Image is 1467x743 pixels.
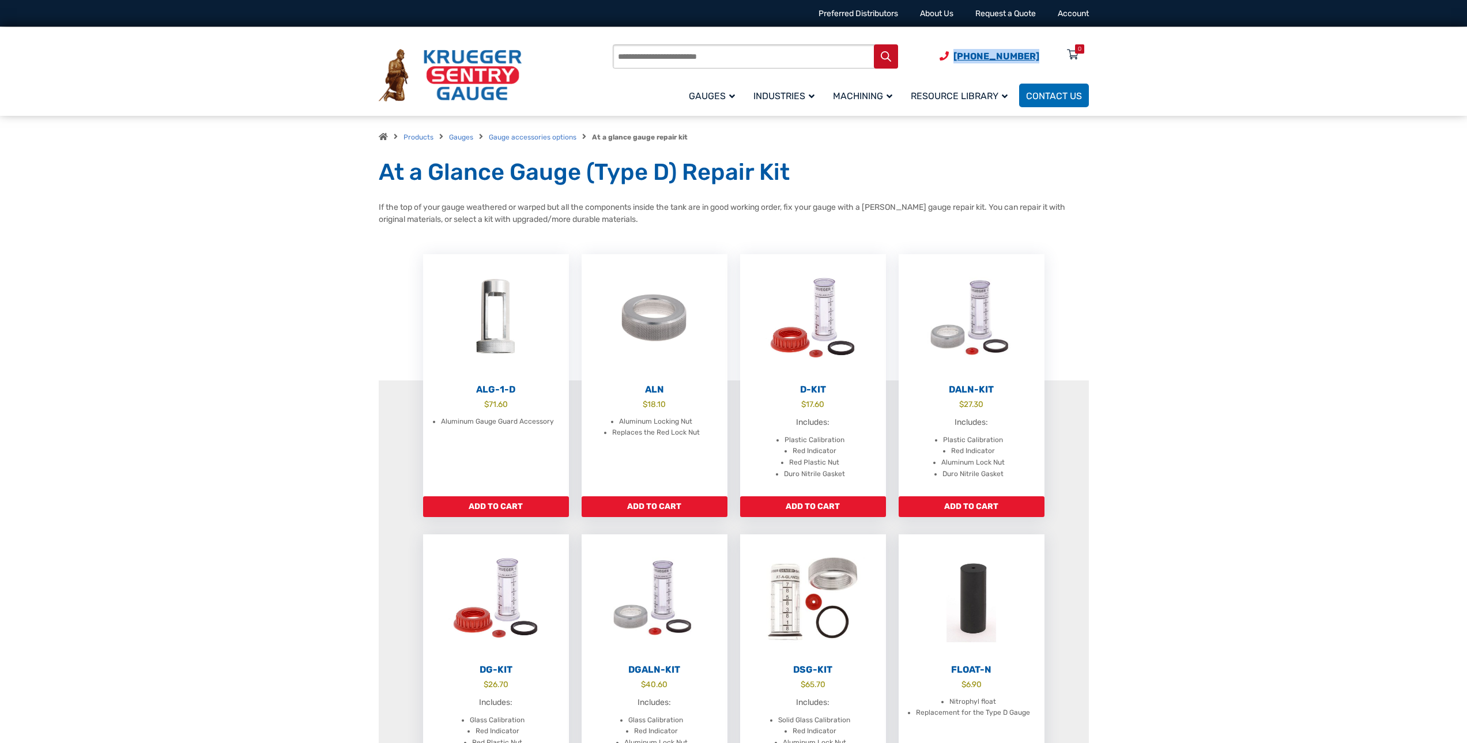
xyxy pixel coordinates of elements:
a: Gauge accessories options [489,133,576,141]
img: DGALN-Kit [582,534,727,661]
li: Red Indicator [951,446,995,457]
h2: DSG-Kit [740,664,886,676]
a: ALN $18.10 Aluminum Locking Nut Replaces the Red Lock Nut [582,254,727,496]
h2: D-Kit [740,384,886,395]
span: $ [961,680,966,689]
li: Red Indicator [793,446,836,457]
h2: DALN-Kit [899,384,1044,395]
a: Phone Number (920) 434-8860 [940,49,1039,63]
li: Replacement for the Type D Gauge [916,707,1030,719]
img: DG-Kit [423,534,569,661]
li: Duro Nitrile Gasket [942,469,1004,480]
img: DALN-Kit [899,254,1044,381]
span: Contact Us [1026,90,1082,101]
span: [PHONE_NUMBER] [953,51,1039,62]
li: Plastic Calibration [943,435,1003,446]
a: Resource Library [904,82,1019,109]
a: Contact Us [1019,84,1089,107]
bdi: 18.10 [643,399,666,409]
span: $ [484,399,489,409]
a: Add to cart: “DALN-Kit” [899,496,1044,517]
p: Includes: [593,696,716,709]
li: Aluminum Locking Nut [619,416,692,428]
span: Resource Library [911,90,1008,101]
h2: DG-Kit [423,664,569,676]
li: Nitrophyl float [949,696,996,708]
li: Aluminum Gauge Guard Accessory [441,416,554,428]
li: Solid Glass Calibration [778,715,850,726]
a: Machining [826,82,904,109]
bdi: 17.60 [801,399,824,409]
strong: At a glance gauge repair kit [592,133,688,141]
li: Duro Nitrile Gasket [784,469,845,480]
a: Add to cart: “ALN” [582,496,727,517]
a: ALG-1-D $71.60 Aluminum Gauge Guard Accessory [423,254,569,496]
p: Includes: [910,416,1033,429]
bdi: 26.70 [484,680,508,689]
bdi: 6.90 [961,680,982,689]
a: Request a Quote [975,9,1036,18]
a: Industries [746,82,826,109]
bdi: 71.60 [484,399,508,409]
div: 0 [1078,44,1081,54]
a: Account [1058,9,1089,18]
span: Machining [833,90,892,101]
span: Industries [753,90,814,101]
h2: DGALN-Kit [582,664,727,676]
h1: At a Glance Gauge (Type D) Repair Kit [379,158,1089,187]
span: $ [959,399,964,409]
span: $ [801,680,805,689]
li: Red Indicator [476,726,519,737]
li: Plastic Calibration [785,435,844,446]
img: ALN [582,254,727,381]
img: DSG-Kit [740,534,886,661]
p: Includes: [435,696,557,709]
a: Products [403,133,433,141]
h2: ALG-1-D [423,384,569,395]
h2: Float-N [899,664,1044,676]
li: Glass Calibration [470,715,525,726]
p: Includes: [752,696,874,709]
p: Includes: [752,416,874,429]
img: Float-N [899,534,1044,661]
img: ALG-OF [423,254,569,381]
img: D-Kit [740,254,886,381]
li: Replaces the Red Lock Nut [612,427,700,439]
span: $ [484,680,488,689]
p: If the top of your gauge weathered or warped but all the components inside the tank are in good w... [379,201,1089,225]
li: Red Indicator [793,726,836,737]
a: D-Kit $17.60 Includes: Plastic Calibration Red Indicator Red Plastic Nut Duro Nitrile Gasket [740,254,886,496]
bdi: 65.70 [801,680,825,689]
bdi: 40.60 [641,680,667,689]
img: Krueger Sentry Gauge [379,49,522,102]
a: Gauges [449,133,473,141]
li: Red Plastic Nut [789,457,839,469]
a: DALN-Kit $27.30 Includes: Plastic Calibration Red Indicator Aluminum Lock Nut Duro Nitrile Gasket [899,254,1044,496]
li: Red Indicator [634,726,678,737]
li: Aluminum Lock Nut [941,457,1005,469]
a: Add to cart: “D-Kit” [740,496,886,517]
span: $ [801,399,806,409]
a: Add to cart: “ALG-1-D” [423,496,569,517]
span: $ [641,680,646,689]
a: Preferred Distributors [819,9,898,18]
span: $ [643,399,647,409]
h2: ALN [582,384,727,395]
a: Gauges [682,82,746,109]
bdi: 27.30 [959,399,983,409]
a: About Us [920,9,953,18]
li: Glass Calibration [628,715,683,726]
span: Gauges [689,90,735,101]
